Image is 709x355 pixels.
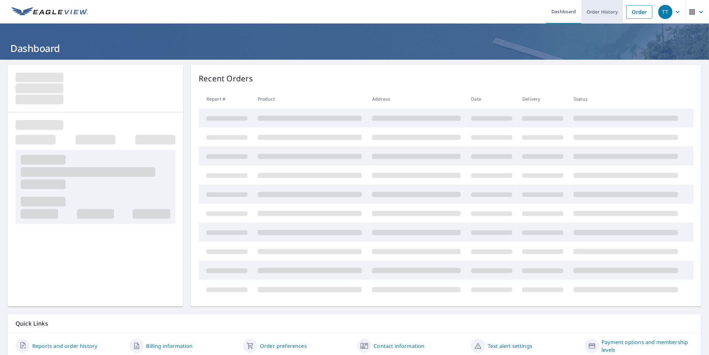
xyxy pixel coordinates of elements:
[367,89,466,108] th: Address
[199,73,253,84] p: Recent Orders
[626,5,652,19] a: Order
[488,342,532,350] a: Text alert settings
[374,342,425,350] a: Contact information
[517,89,568,108] th: Delivery
[568,89,683,108] th: Status
[602,338,694,354] a: Payment options and membership levels
[16,319,693,328] p: Quick Links
[12,7,88,17] img: EV Logo
[199,89,253,108] th: Report #
[146,342,193,350] a: Billing information
[466,89,517,108] th: Date
[8,42,701,55] h1: Dashboard
[658,5,673,19] div: TT
[260,342,307,350] a: Order preferences
[32,342,97,350] a: Reports and order history
[253,89,367,108] th: Product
